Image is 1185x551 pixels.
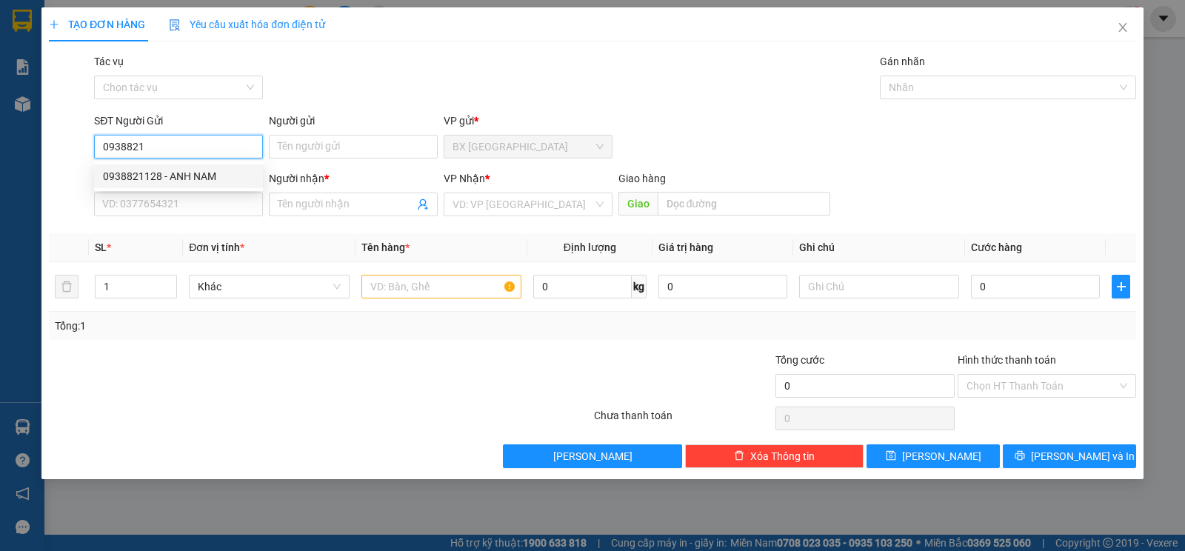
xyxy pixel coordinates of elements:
span: Cước hàng [971,241,1022,253]
div: Chưa thanh toán [592,407,774,433]
span: [PERSON_NAME] và In [1031,448,1135,464]
input: 0 [658,275,787,298]
div: VP gửi [444,113,612,129]
span: close [1117,21,1129,33]
span: [PERSON_NAME] [902,448,981,464]
input: Dọc đường [658,192,831,216]
span: Đơn vị tính [189,241,244,253]
span: kg [632,275,647,298]
span: save [886,450,896,462]
span: Khác [198,275,340,298]
button: delete [55,275,79,298]
span: Giao [618,192,658,216]
span: Tên hàng [361,241,410,253]
div: SĐT Người Gửi [94,113,263,129]
div: 0938821128 - ANH NAM [94,164,263,188]
th: Ghi chú [793,233,965,262]
button: [PERSON_NAME] [503,444,681,468]
div: Người nhận [269,170,438,187]
span: Định lượng [564,241,616,253]
button: printer[PERSON_NAME] và In [1003,444,1136,468]
label: Gán nhãn [880,56,925,67]
div: Người gửi [269,113,438,129]
label: Tác vụ [94,56,124,67]
span: [PERSON_NAME] [553,448,632,464]
button: save[PERSON_NAME] [867,444,1000,468]
img: icon [169,19,181,31]
button: deleteXóa Thông tin [685,444,864,468]
span: SL [95,241,107,253]
span: Xóa Thông tin [750,448,815,464]
span: VP Nhận [444,173,485,184]
span: delete [734,450,744,462]
span: printer [1015,450,1025,462]
div: Tổng: 1 [55,318,458,334]
span: Giá trị hàng [658,241,713,253]
span: plus [49,19,59,30]
span: plus [1112,281,1129,293]
input: VD: Bàn, Ghế [361,275,521,298]
button: Close [1102,7,1144,49]
input: Ghi Chú [799,275,959,298]
div: 0938821128 - ANH NAM [103,168,254,184]
span: Tổng cước [775,354,824,366]
span: Giao hàng [618,173,666,184]
span: Yêu cầu xuất hóa đơn điện tử [169,19,325,30]
button: plus [1112,275,1130,298]
span: user-add [417,198,429,210]
label: Hình thức thanh toán [958,354,1056,366]
span: BX Tân Châu [453,136,604,158]
span: TẠO ĐƠN HÀNG [49,19,145,30]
